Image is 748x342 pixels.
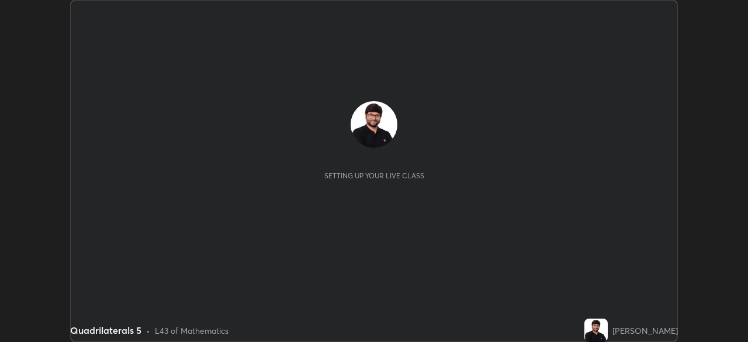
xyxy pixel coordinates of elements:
div: Quadrilaterals 5 [70,323,141,337]
div: Setting up your live class [324,171,424,180]
div: [PERSON_NAME] [612,324,678,337]
div: L43 of Mathematics [155,324,228,337]
img: b848fd764a7e4825a0166bdee03c910a.jpg [584,319,608,342]
div: • [146,324,150,337]
img: b848fd764a7e4825a0166bdee03c910a.jpg [351,101,397,148]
